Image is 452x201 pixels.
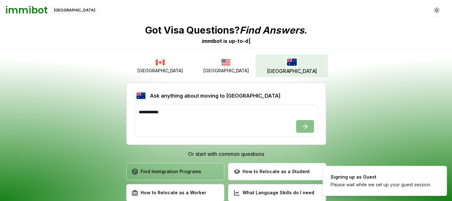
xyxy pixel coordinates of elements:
div: How to Relocate as a Student [234,168,310,175]
span: Find Answers [240,24,304,36]
div: Find Immigration Programs [132,168,201,175]
img: Australia flag [285,56,299,68]
button: How to Relocate as a Student [228,163,326,180]
span: u p - t o - d [229,38,248,44]
img: Canada flag [154,57,167,68]
h3: Or start with common questions [126,150,326,158]
img: Australia flag [135,91,147,101]
button: Find Immigration Programs [126,163,224,180]
img: USA flag [219,57,232,68]
span: [GEOGRAPHIC_DATA] [267,68,317,75]
div: What Language Skills do I need [234,189,314,196]
div: Please wait while we set up your guest session. [331,181,431,188]
p: Got Visa Questions? . [145,24,307,36]
h1: immibot [5,4,48,16]
span: | [249,38,251,44]
span: [GEOGRAPHIC_DATA] [203,68,249,74]
div: Signing up as Guest [331,174,431,180]
div: immibot is [202,37,227,45]
span: [GEOGRAPHIC_DATA] [137,68,183,74]
div: [GEOGRAPHIC_DATA] [50,7,99,14]
h2: Ask anything about moving to [GEOGRAPHIC_DATA] [150,92,281,100]
div: How to Relocate as a Worker [132,189,206,196]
